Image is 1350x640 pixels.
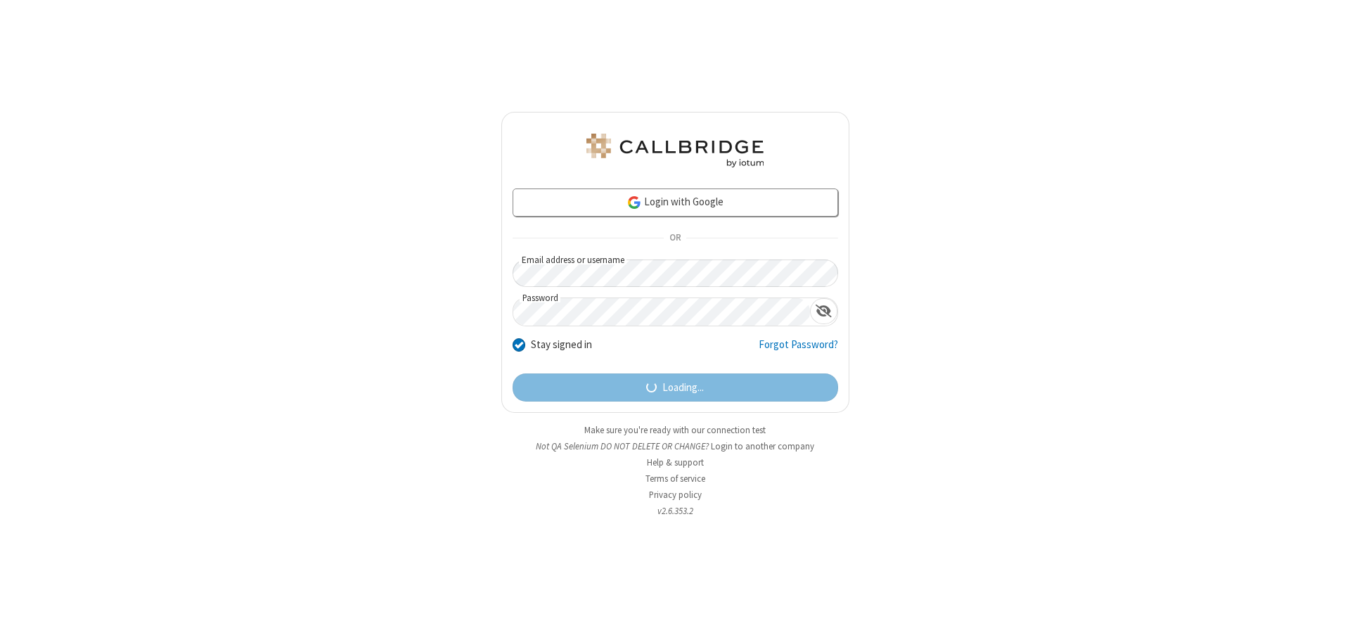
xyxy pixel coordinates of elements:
img: QA Selenium DO NOT DELETE OR CHANGE [584,134,766,167]
a: Login with Google [513,188,838,217]
label: Stay signed in [531,337,592,353]
input: Password [513,298,810,326]
a: Make sure you're ready with our connection test [584,424,766,436]
li: v2.6.353.2 [501,504,849,518]
button: Login to another company [711,440,814,453]
div: Show password [810,298,837,324]
a: Forgot Password? [759,337,838,364]
span: OR [664,229,686,248]
a: Privacy policy [649,489,702,501]
button: Loading... [513,373,838,402]
a: Terms of service [645,473,705,485]
li: Not QA Selenium DO NOT DELETE OR CHANGE? [501,440,849,453]
img: google-icon.png [626,195,642,210]
input: Email address or username [513,260,838,287]
span: Loading... [662,380,704,396]
a: Help & support [647,456,704,468]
